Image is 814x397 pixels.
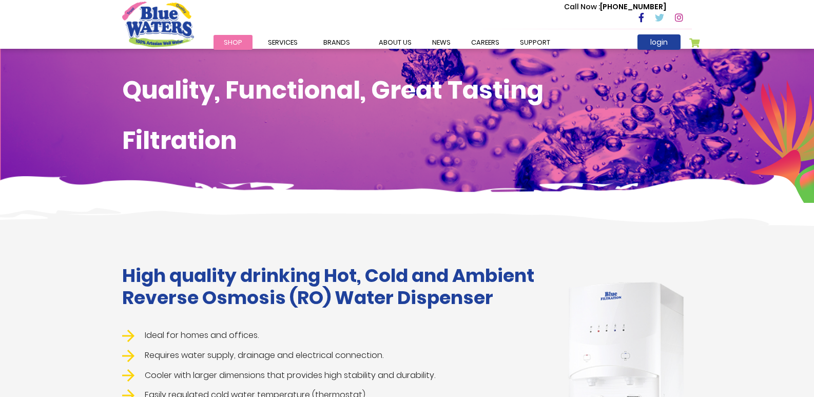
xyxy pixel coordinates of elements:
[637,34,681,50] a: login
[122,2,194,47] a: store logo
[369,35,422,50] a: about us
[122,75,692,105] h1: Quality, Functional, Great Tasting
[461,35,510,50] a: careers
[268,37,298,47] span: Services
[122,349,546,362] li: Requires water supply, drainage and electrical connection.
[510,35,560,50] a: support
[564,2,666,12] p: [PHONE_NUMBER]
[122,126,692,156] h1: Filtration
[224,37,242,47] span: Shop
[323,37,350,47] span: Brands
[122,329,546,342] li: Ideal for homes and offices.
[422,35,461,50] a: News
[122,369,546,382] li: Cooler with larger dimensions that provides high stability and durability.
[122,264,546,309] h1: High quality drinking Hot, Cold and Ambient Reverse Osmosis (RO) Water Dispenser
[564,2,600,12] span: Call Now :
